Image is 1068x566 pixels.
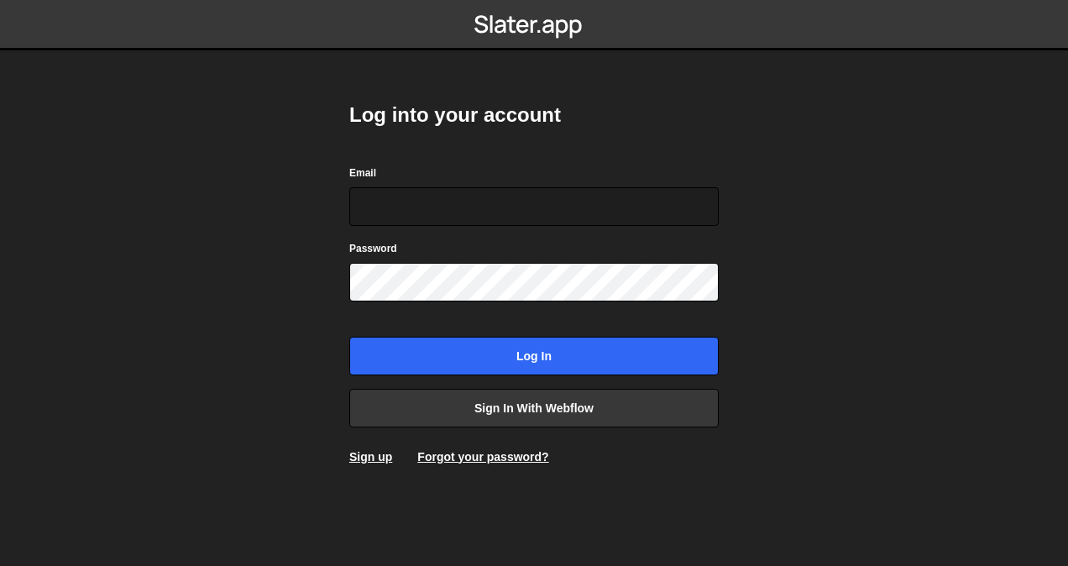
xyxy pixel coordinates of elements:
a: Forgot your password? [417,450,548,464]
a: Sign up [349,450,392,464]
label: Email [349,165,376,181]
a: Sign in with Webflow [349,389,719,427]
h2: Log into your account [349,102,719,128]
label: Password [349,240,397,257]
input: Log in [349,337,719,375]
